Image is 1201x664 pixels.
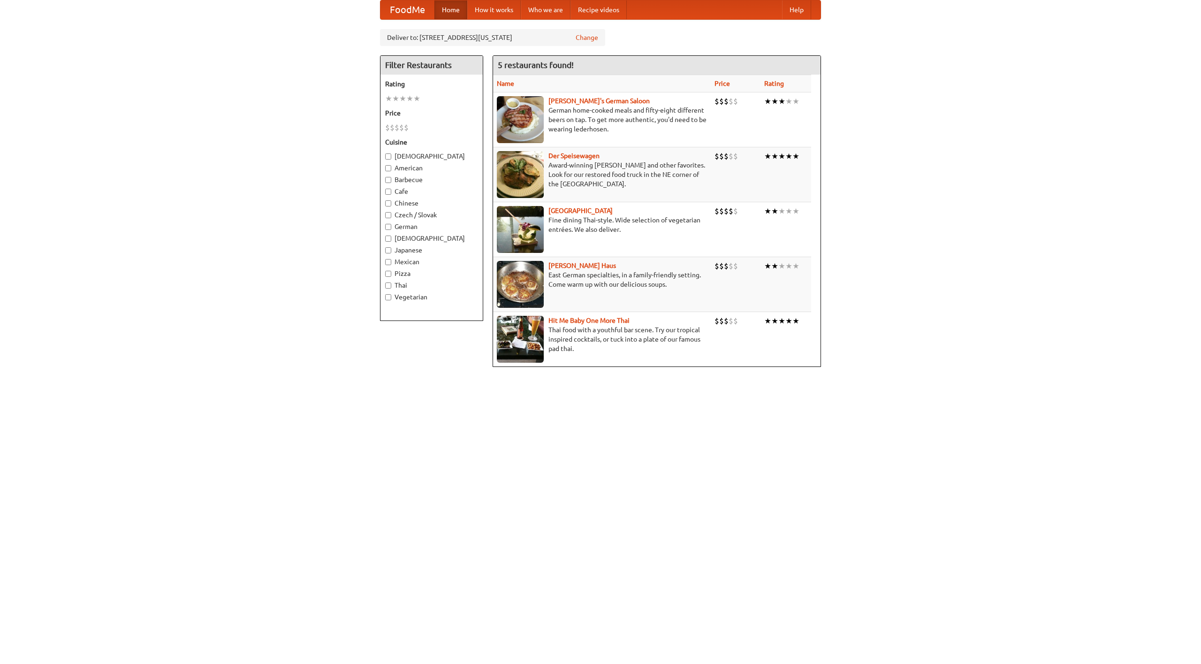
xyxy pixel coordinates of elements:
label: Cafe [385,187,478,196]
input: Thai [385,282,391,289]
li: $ [729,206,733,216]
label: German [385,222,478,231]
li: $ [733,206,738,216]
h5: Cuisine [385,137,478,147]
li: $ [719,316,724,326]
input: Chinese [385,200,391,206]
img: babythai.jpg [497,316,544,363]
a: Der Speisewagen [548,152,600,160]
li: $ [729,96,733,107]
li: ★ [771,316,778,326]
input: Pizza [385,271,391,277]
li: $ [729,151,733,161]
li: $ [733,316,738,326]
img: esthers.jpg [497,96,544,143]
li: $ [729,261,733,271]
input: Czech / Slovak [385,212,391,218]
li: ★ [764,206,771,216]
li: $ [724,96,729,107]
p: Fine dining Thai-style. Wide selection of vegetarian entrées. We also deliver. [497,215,707,234]
li: ★ [778,316,785,326]
label: Vegetarian [385,292,478,302]
label: Barbecue [385,175,478,184]
h5: Price [385,108,478,118]
li: ★ [771,206,778,216]
li: ★ [785,206,792,216]
li: $ [715,316,719,326]
a: Who we are [521,0,570,19]
label: Thai [385,281,478,290]
input: [DEMOGRAPHIC_DATA] [385,153,391,160]
a: [PERSON_NAME]'s German Saloon [548,97,650,105]
input: Barbecue [385,177,391,183]
input: Cafe [385,189,391,195]
li: ★ [785,316,792,326]
li: ★ [778,206,785,216]
li: $ [733,151,738,161]
label: [DEMOGRAPHIC_DATA] [385,152,478,161]
a: Hit Me Baby One More Thai [548,317,630,324]
p: East German specialties, in a family-friendly setting. Come warm up with our delicious soups. [497,270,707,289]
p: German home-cooked meals and fifty-eight different beers on tap. To get more authentic, you'd nee... [497,106,707,134]
p: Award-winning [PERSON_NAME] and other favorites. Look for our restored food truck in the NE corne... [497,160,707,189]
li: $ [724,261,729,271]
li: ★ [764,96,771,107]
a: Price [715,80,730,87]
input: Vegetarian [385,294,391,300]
li: $ [719,206,724,216]
li: ★ [764,261,771,271]
label: Czech / Slovak [385,210,478,220]
li: ★ [792,206,799,216]
input: [DEMOGRAPHIC_DATA] [385,236,391,242]
li: $ [719,261,724,271]
li: $ [719,96,724,107]
li: $ [715,151,719,161]
li: ★ [392,93,399,104]
label: Chinese [385,198,478,208]
a: FoodMe [380,0,434,19]
li: $ [390,122,395,133]
li: $ [404,122,409,133]
li: ★ [771,261,778,271]
a: Recipe videos [570,0,627,19]
li: ★ [399,93,406,104]
li: $ [724,316,729,326]
li: ★ [785,261,792,271]
a: Change [576,33,598,42]
li: ★ [778,96,785,107]
li: ★ [413,93,420,104]
input: German [385,224,391,230]
li: ★ [792,96,799,107]
li: ★ [771,151,778,161]
label: Japanese [385,245,478,255]
li: $ [733,96,738,107]
li: $ [385,122,390,133]
li: $ [715,206,719,216]
li: ★ [792,261,799,271]
li: ★ [792,316,799,326]
a: [PERSON_NAME] Haus [548,262,616,269]
li: ★ [406,93,413,104]
li: ★ [778,261,785,271]
li: $ [729,316,733,326]
h5: Rating [385,79,478,89]
li: $ [715,261,719,271]
a: Rating [764,80,784,87]
a: How it works [467,0,521,19]
li: ★ [764,151,771,161]
b: [GEOGRAPHIC_DATA] [548,207,613,214]
div: Deliver to: [STREET_ADDRESS][US_STATE] [380,29,605,46]
a: Home [434,0,467,19]
label: Pizza [385,269,478,278]
a: Name [497,80,514,87]
label: American [385,163,478,173]
li: ★ [778,151,785,161]
input: American [385,165,391,171]
li: ★ [785,151,792,161]
label: [DEMOGRAPHIC_DATA] [385,234,478,243]
li: ★ [785,96,792,107]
